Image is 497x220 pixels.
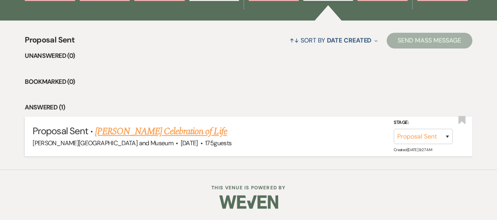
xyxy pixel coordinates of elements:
button: Sort By Date Created [286,30,381,51]
span: Date Created [327,36,371,44]
button: Send Mass Message [387,33,472,48]
span: [DATE] [180,139,198,147]
a: [PERSON_NAME] Celebration of Life [95,124,227,139]
img: Weven Logo [219,188,278,216]
span: ↑↓ [290,36,299,44]
span: Created: [DATE] 9:27 AM [394,147,432,152]
li: Bookmarked (0) [25,77,472,87]
span: 175 guests [205,139,231,147]
li: Answered (1) [25,102,472,113]
label: Stage: [394,118,453,127]
span: Proposal Sent [25,34,75,51]
li: Unanswered (0) [25,51,472,61]
span: [PERSON_NAME][GEOGRAPHIC_DATA] and Museum [33,139,173,147]
span: Proposal Sent [33,125,88,137]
